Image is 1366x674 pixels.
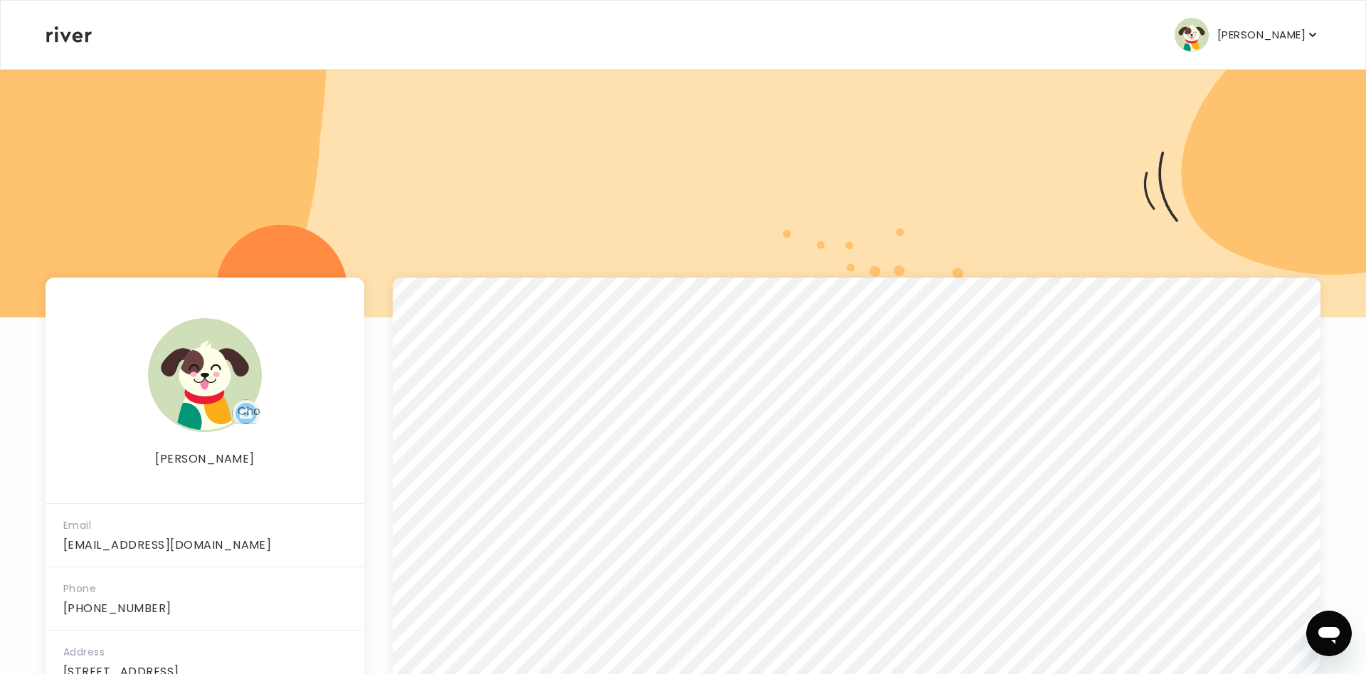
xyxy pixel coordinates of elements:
[1306,611,1352,656] iframe: Button to launch messaging window
[1175,18,1320,52] button: user avatar[PERSON_NAME]
[46,449,364,469] p: [PERSON_NAME]
[63,645,105,659] span: Address
[63,518,91,532] span: Email
[1217,25,1306,45] p: [PERSON_NAME]
[1175,18,1209,52] img: user avatar
[63,581,96,596] span: Phone
[63,535,346,555] p: [EMAIL_ADDRESS][DOMAIN_NAME]
[63,599,346,618] p: [PHONE_NUMBER]
[148,318,262,432] img: user avatar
